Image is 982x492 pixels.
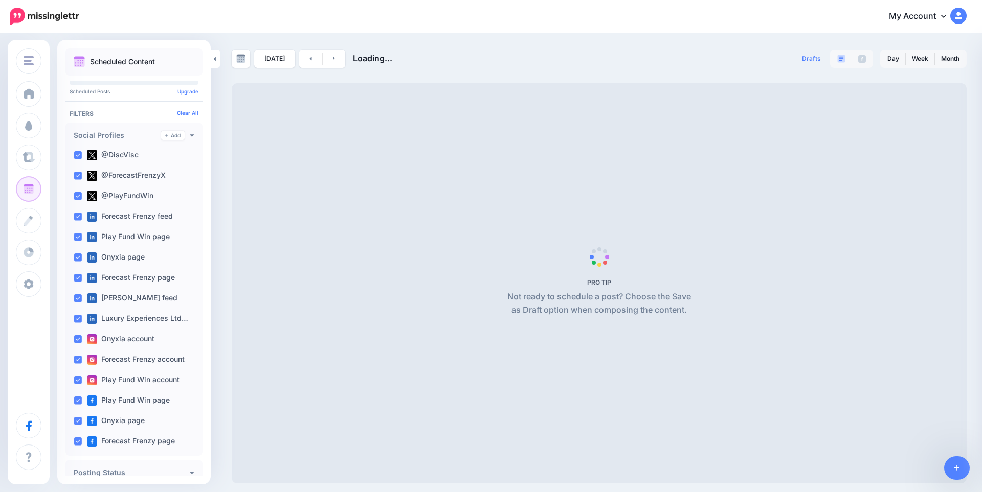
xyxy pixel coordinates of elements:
img: twitter-square.png [87,191,97,201]
a: Add [161,131,185,140]
a: Drafts [796,50,827,68]
label: Forecast Frenzy page [87,273,175,283]
img: Missinglettr [10,8,79,25]
label: Forecast Frenzy feed [87,212,173,222]
img: paragraph-boxed.png [837,55,845,63]
label: Play Fund Win page [87,232,170,242]
label: Luxury Experiences Ltd… [87,314,188,324]
img: calendar-grey-darker.png [236,54,245,63]
a: Clear All [177,110,198,116]
img: facebook-square.png [87,416,97,426]
label: @ForecastFrenzyX [87,171,166,181]
label: [PERSON_NAME] feed [87,293,177,303]
img: instagram-square.png [87,355,97,365]
label: Forecast Frenzy account [87,355,185,365]
a: My Account [879,4,967,29]
img: instagram-square.png [87,375,97,385]
label: Play Fund Win page [87,395,170,406]
span: Loading... [353,53,392,63]
img: facebook-square.png [87,395,97,406]
a: Week [906,51,934,67]
img: linkedin-square.png [87,252,97,263]
img: facebook-square.png [87,436,97,447]
label: Play Fund Win account [87,375,180,385]
img: linkedin-square.png [87,232,97,242]
h4: Posting Status [74,469,190,476]
img: menu.png [24,56,34,65]
img: linkedin-square.png [87,314,97,324]
label: Onyxia account [87,334,154,344]
img: linkedin-square.png [87,212,97,222]
p: Scheduled Content [90,58,155,65]
label: Onyxia page [87,416,145,426]
a: Upgrade [177,88,198,95]
img: facebook-grey-square.png [858,55,866,63]
a: Month [935,51,966,67]
h5: PRO TIP [503,278,695,286]
p: Scheduled Posts [70,89,198,94]
h4: Social Profiles [74,132,161,139]
img: twitter-square.png [87,150,97,160]
p: Not ready to schedule a post? Choose the Save as Draft option when composing the content. [503,290,695,317]
a: Day [881,51,905,67]
label: @PlayFundWin [87,191,153,201]
img: twitter-square.png [87,171,97,181]
label: Forecast Frenzy page [87,436,175,447]
img: calendar.png [74,56,85,67]
h4: Filters [70,110,198,118]
img: instagram-square.png [87,334,97,344]
label: @DiscVisc [87,150,139,160]
img: linkedin-square.png [87,273,97,283]
img: linkedin-square.png [87,293,97,303]
a: [DATE] [254,50,295,68]
span: Drafts [802,56,821,62]
label: Onyxia page [87,252,145,263]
